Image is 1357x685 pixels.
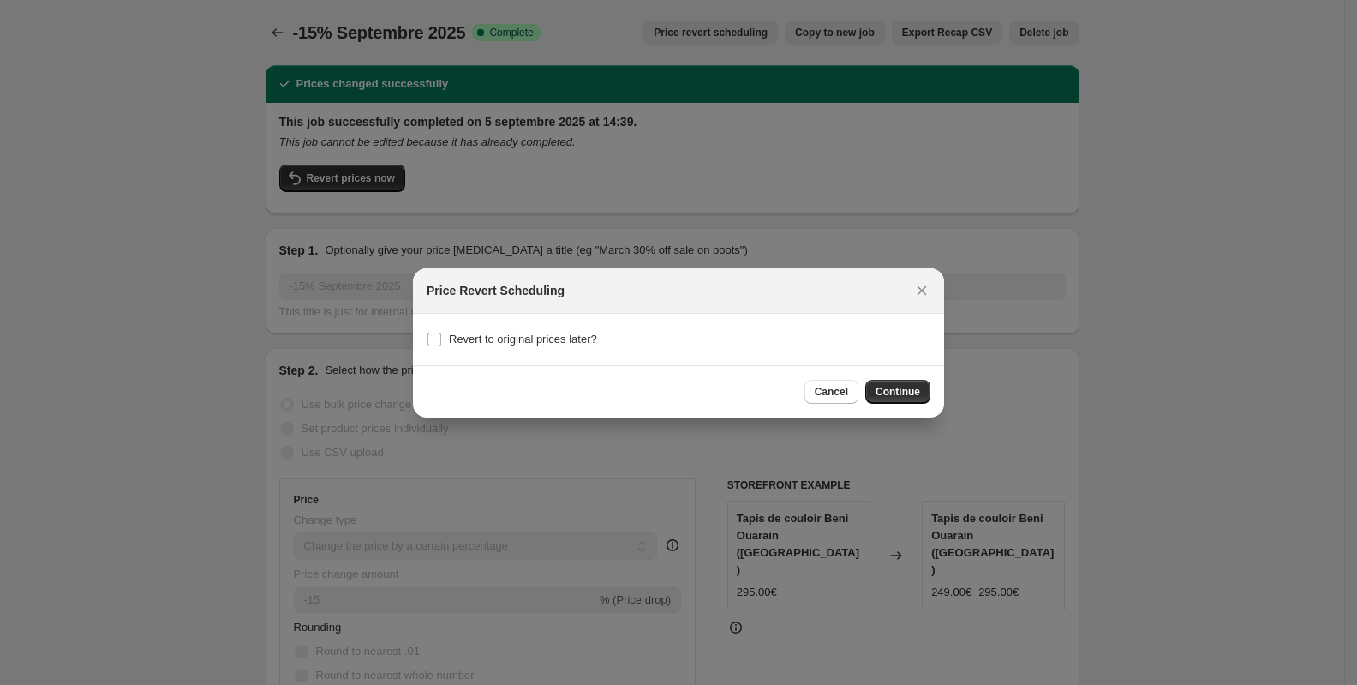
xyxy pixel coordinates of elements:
button: Cancel [804,380,858,404]
button: Close [910,279,934,303]
span: Continue [876,385,920,399]
span: Revert to original prices later? [449,333,597,346]
span: Cancel [815,385,848,399]
h2: Price Revert Scheduling [427,282,565,299]
button: Continue [865,380,930,404]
